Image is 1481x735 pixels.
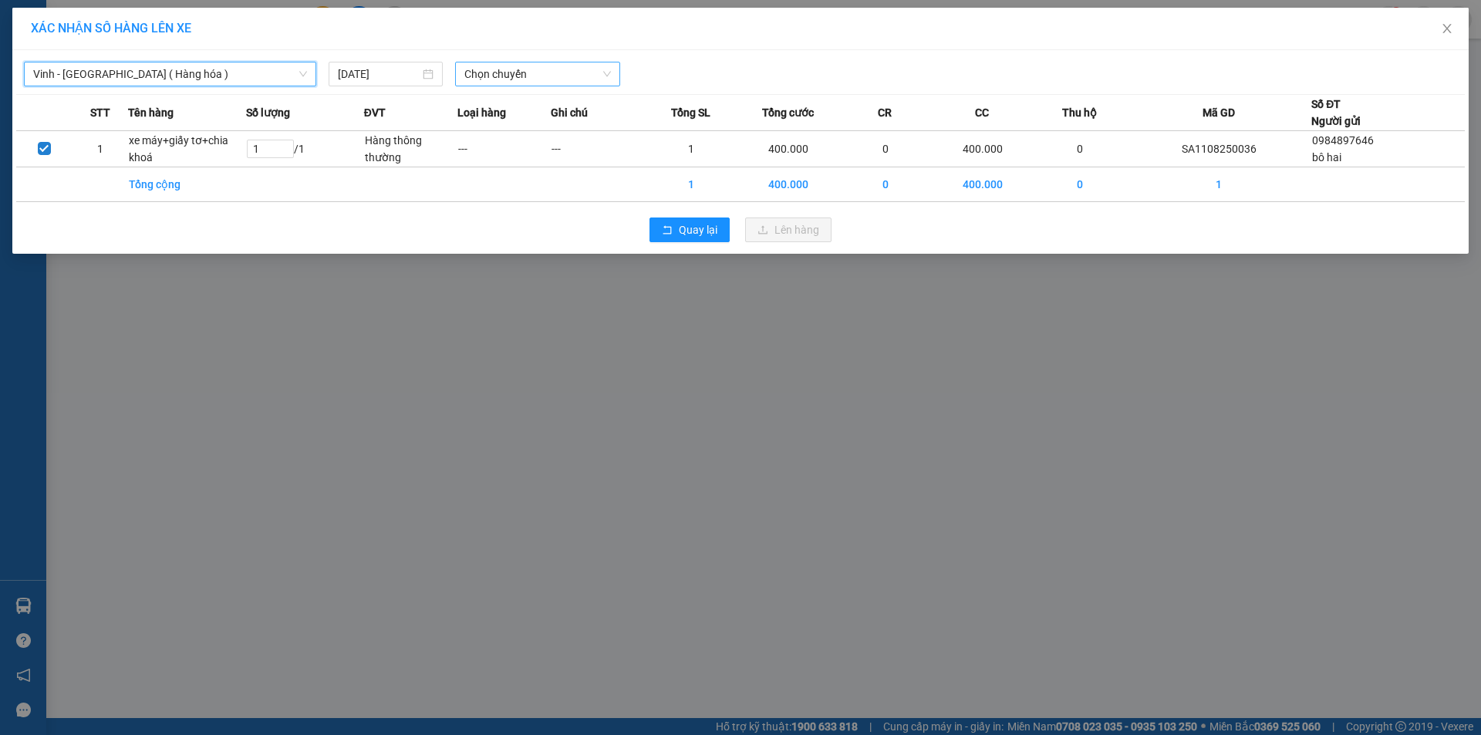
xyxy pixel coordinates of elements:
[1312,134,1374,147] span: 0984897646
[932,167,1033,202] td: 400.000
[644,167,737,202] td: 1
[737,167,838,202] td: 400.000
[975,104,989,121] span: CC
[1441,22,1453,35] span: close
[1126,167,1311,202] td: 1
[1203,104,1235,121] span: Mã GD
[644,131,737,167] td: 1
[457,131,551,167] td: ---
[1126,131,1311,167] td: SA1108250036
[1062,104,1097,121] span: Thu hộ
[671,104,710,121] span: Tổng SL
[737,131,838,167] td: 400.000
[128,167,246,202] td: Tổng cộng
[649,217,730,242] button: rollbackQuay lại
[878,104,892,121] span: CR
[276,149,293,157] span: Decrease Value
[551,131,644,167] td: ---
[932,131,1033,167] td: 400.000
[364,131,457,167] td: Hàng thông thường
[551,104,588,121] span: Ghi chú
[745,217,832,242] button: uploadLên hàng
[246,131,364,167] td: / 1
[1033,167,1126,202] td: 0
[679,221,717,238] span: Quay lại
[364,104,386,121] span: ĐVT
[457,104,506,121] span: Loại hàng
[1425,8,1469,51] button: Close
[90,104,110,121] span: STT
[31,21,191,35] span: XÁC NHẬN SỐ HÀNG LÊN XE
[338,66,420,83] input: 11/08/2025
[1033,131,1126,167] td: 0
[464,62,611,86] span: Chọn chuyến
[762,104,814,121] span: Tổng cước
[128,131,246,167] td: xe máy+giấy tơ+chia khoá
[128,104,174,121] span: Tên hàng
[281,149,290,158] span: down
[73,131,129,167] td: 1
[1312,151,1341,164] span: bô hai
[281,141,290,150] span: up
[838,131,932,167] td: 0
[246,104,290,121] span: Số lượng
[276,140,293,149] span: Increase Value
[33,62,307,86] span: Vinh - Hà Nội ( Hàng hóa )
[662,224,673,237] span: rollback
[1311,96,1361,130] div: Số ĐT Người gửi
[838,167,932,202] td: 0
